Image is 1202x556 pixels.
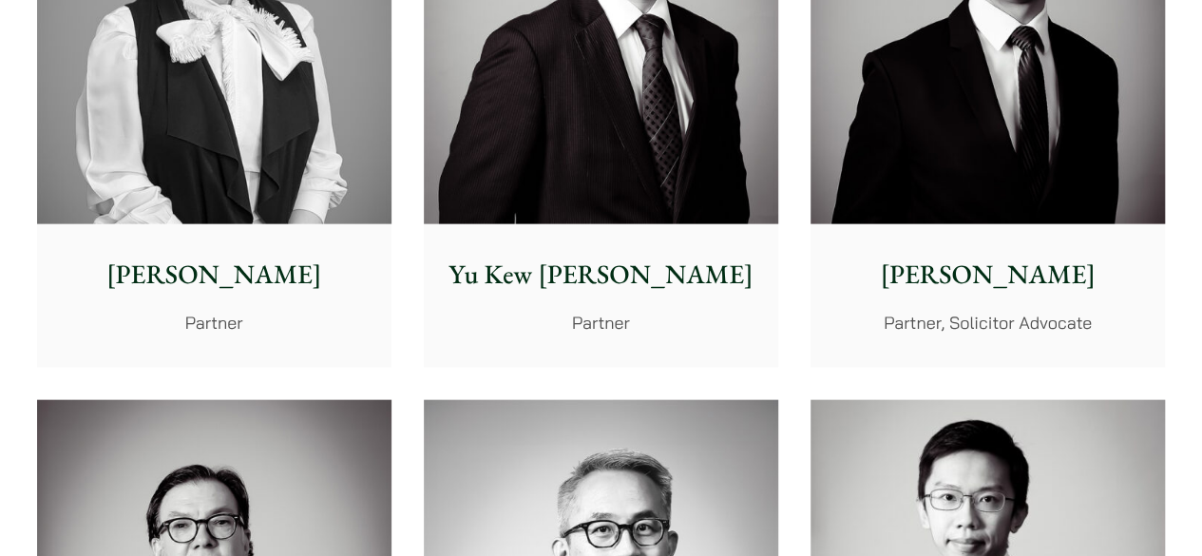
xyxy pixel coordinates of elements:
p: Partner [52,310,376,336]
p: Partner [439,310,763,336]
p: [PERSON_NAME] [52,255,376,295]
p: Partner, Solicitor Advocate [826,310,1150,336]
p: [PERSON_NAME] [826,255,1150,295]
p: Yu Kew [PERSON_NAME] [439,255,763,295]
